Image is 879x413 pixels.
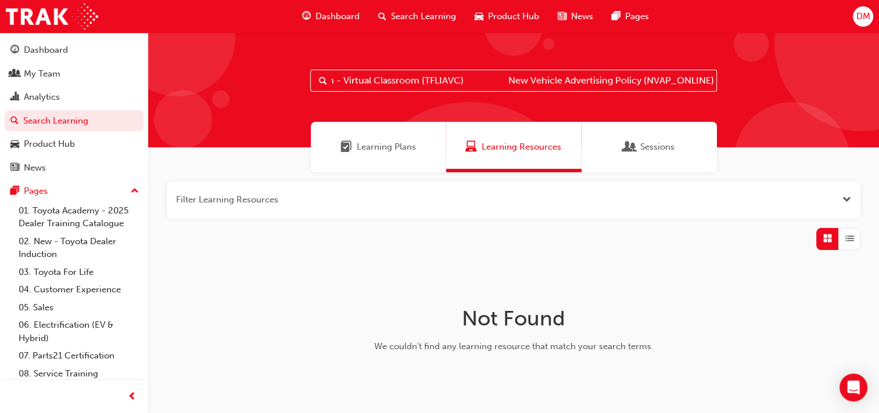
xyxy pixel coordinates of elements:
a: My Team [5,63,143,85]
span: Sessions [624,140,636,154]
span: people-icon [10,69,19,79]
span: List [845,232,854,245]
span: prev-icon [128,390,137,404]
a: guage-iconDashboard [293,5,369,28]
a: news-iconNews [548,5,602,28]
a: 03. Toyota For Life [14,263,143,281]
a: Product Hub [5,133,143,155]
span: pages-icon [10,186,19,197]
div: News [24,161,46,175]
a: 08. Service Training [14,365,143,383]
span: news-icon [10,163,19,173]
a: News [5,157,143,179]
div: Pages [24,184,48,198]
button: DM [853,6,873,27]
a: 06. Electrification (EV & Hybrid) [14,316,143,347]
span: Learning Resources [465,140,477,154]
a: 01. Toyota Academy - 2025 Dealer Training Catalogue [14,202,143,233]
a: 04. Customer Experience [14,281,143,299]
span: guage-icon [10,45,19,56]
button: Pages [5,180,143,202]
a: SessionsSessions [582,122,717,172]
div: Product Hub [24,137,75,151]
span: Search Learning [391,10,456,23]
img: Trak [6,3,98,30]
span: up-icon [131,184,139,199]
div: Dashboard [24,44,68,57]
span: DM [856,10,870,23]
a: Dashboard [5,39,143,61]
span: Learning Plans [357,140,416,154]
input: Search... [310,70,717,92]
h1: Not Found [329,306,698,331]
a: Learning ResourcesLearning Resources [446,122,582,172]
a: 05. Sales [14,299,143,317]
span: Learning Plans [340,140,352,154]
span: Learning Resources [482,140,561,154]
span: Search [319,74,327,88]
span: car-icon [475,9,483,24]
span: chart-icon [10,92,19,103]
span: Dashboard [315,10,360,23]
span: News [571,10,593,23]
a: Search Learning [5,110,143,132]
a: search-iconSearch Learning [369,5,465,28]
span: guage-icon [302,9,311,24]
span: pages-icon [612,9,620,24]
div: My Team [24,67,60,81]
a: car-iconProduct Hub [465,5,548,28]
span: search-icon [378,9,386,24]
button: Open the filter [842,193,851,206]
div: Analytics [24,90,60,104]
div: Open Intercom Messenger [839,374,867,401]
a: pages-iconPages [602,5,658,28]
span: Product Hub [488,10,539,23]
span: Pages [625,10,649,23]
span: news-icon [558,9,566,24]
button: DashboardMy TeamAnalyticsSearch LearningProduct HubNews [5,37,143,180]
div: We couldn't find any learning resource that match your search terms. [329,340,698,353]
a: Learning PlansLearning Plans [311,122,446,172]
a: 02. New - Toyota Dealer Induction [14,233,143,263]
span: Grid [823,232,832,245]
span: search-icon [10,116,19,126]
span: Sessions [640,140,675,154]
a: Analytics [5,86,143,108]
span: car-icon [10,139,19,150]
a: 07. Parts21 Certification [14,347,143,365]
